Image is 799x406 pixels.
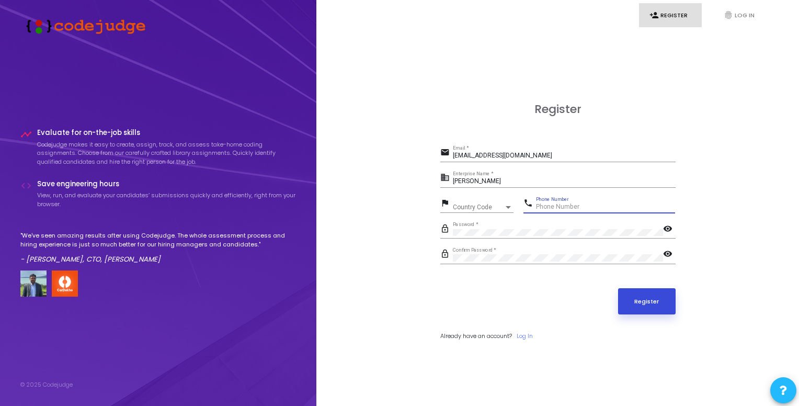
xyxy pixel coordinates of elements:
[20,180,32,191] i: code
[20,254,161,264] em: - [PERSON_NAME], CTO, [PERSON_NAME]
[453,152,676,160] input: Email
[20,231,296,249] p: "We've seen amazing results after using Codejudge. The whole assessment process and hiring experi...
[52,270,78,297] img: company-logo
[20,129,32,140] i: timeline
[523,198,536,210] mat-icon: phone
[517,332,533,341] a: Log In
[37,129,296,137] h4: Evaluate for on-the-job skills
[724,10,733,20] i: fingerprint
[440,172,453,185] mat-icon: business
[536,204,675,211] input: Phone Number
[37,191,296,208] p: View, run, and evaluate your candidates’ submissions quickly and efficiently, right from your bro...
[453,204,504,210] span: Country Code
[618,288,676,314] button: Register
[639,3,702,28] a: person_addRegister
[440,147,453,160] mat-icon: email
[440,103,676,116] h3: Register
[649,10,659,20] i: person_add
[20,380,73,389] div: © 2025 Codejudge
[663,223,676,236] mat-icon: visibility
[37,140,296,166] p: Codejudge makes it easy to create, assign, track, and assess take-home coding assignments. Choose...
[440,249,453,261] mat-icon: lock_outline
[440,223,453,236] mat-icon: lock_outline
[713,3,776,28] a: fingerprintLog In
[453,178,676,185] input: Enterprise Name
[440,198,453,210] mat-icon: flag
[37,180,296,188] h4: Save engineering hours
[663,249,676,261] mat-icon: visibility
[440,332,512,340] span: Already have an account?
[20,270,47,297] img: user image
